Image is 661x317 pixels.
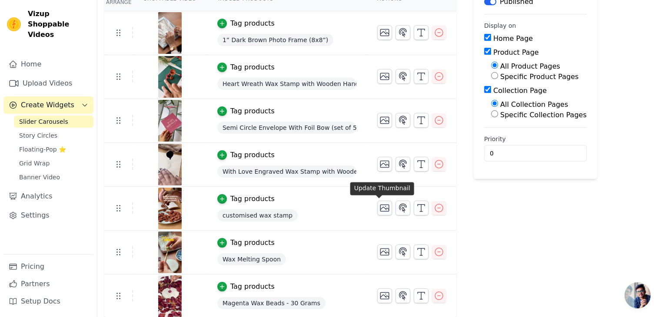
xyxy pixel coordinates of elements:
span: Magenta Wax Beads - 30 Grams [217,297,326,309]
button: Change Thumbnail [377,157,392,172]
span: customised wax stamp [217,209,298,221]
label: Priority [484,135,587,143]
div: Tag products [230,194,275,204]
label: Collection Page [493,86,547,95]
div: Tag products [230,150,275,160]
label: All Product Pages [500,62,560,70]
span: Wax Melting Spoon [217,253,286,265]
a: Banner Video [14,171,93,183]
img: tn-74b1e9ebb7f544f3ba406b6dc592903c.png [158,56,182,98]
label: Specific Collection Pages [500,111,587,119]
span: Grid Wrap [19,159,50,168]
button: Change Thumbnail [377,25,392,40]
label: Product Page [493,48,539,56]
div: Tag products [230,281,275,292]
label: Specific Product Pages [500,73,578,81]
button: Change Thumbnail [377,244,392,259]
button: Change Thumbnail [377,69,392,84]
div: Tag products [230,106,275,116]
button: Tag products [217,150,275,160]
img: tn-7c826f8622254a8cb209c5f6e4df37e3.png [158,12,182,54]
img: tn-fe129da87e7a4b28ab794f6150a77bd5.png [158,231,182,273]
div: Tag products [230,238,275,248]
img: tn-318521b9b38c43bb8dba1cac49dd84da.png [158,188,182,229]
button: Change Thumbnail [377,113,392,128]
a: Pricing [3,258,93,275]
button: Tag products [217,62,275,73]
span: Semi Circle Envelope With Foil Bow (set of 5) [217,122,356,134]
img: Vizup [7,17,21,31]
span: Banner Video [19,173,60,182]
a: Partners [3,275,93,293]
a: Slider Carousels [14,116,93,128]
a: Analytics [3,188,93,205]
a: Upload Videos [3,75,93,92]
span: Create Widgets [21,100,74,110]
img: tn-f17f3e6b8e6b4df799327ebf831a2285.png [158,144,182,185]
label: Home Page [493,34,533,43]
a: Grid Wrap [14,157,93,169]
legend: Display on [484,21,516,30]
a: Floating-Pop ⭐ [14,143,93,155]
span: Slider Carousels [19,117,68,126]
span: 1” Dark Brown Photo Frame (8x8”) [217,34,333,46]
button: Create Widgets [3,96,93,114]
span: Heart Wreath Wax Stamp with Wooden Handle [217,78,356,90]
a: Setup Docs [3,293,93,310]
span: Floating-Pop ⭐ [19,145,66,154]
span: Story Circles [19,131,57,140]
img: tn-ddcb97b724b0495faaab9b14df849113.png [158,275,182,317]
label: All Collection Pages [500,100,568,109]
a: Open chat [624,282,651,308]
a: Story Circles [14,129,93,142]
button: Tag products [217,281,275,292]
button: Tag products [217,238,275,248]
button: Tag products [217,194,275,204]
div: Tag products [230,18,275,29]
div: Tag products [230,62,275,73]
button: Change Thumbnail [377,288,392,303]
button: Change Thumbnail [377,201,392,215]
span: With Love Engraved Wax Stamp with Wooden Handle [217,165,356,178]
a: Home [3,56,93,73]
span: Vizup Shoppable Videos [28,9,90,40]
button: Tag products [217,18,275,29]
img: tn-7c4fa7a0c60c4a279c8ab219d4a3fb2f.png [158,100,182,142]
a: Settings [3,207,93,224]
button: Tag products [217,106,275,116]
